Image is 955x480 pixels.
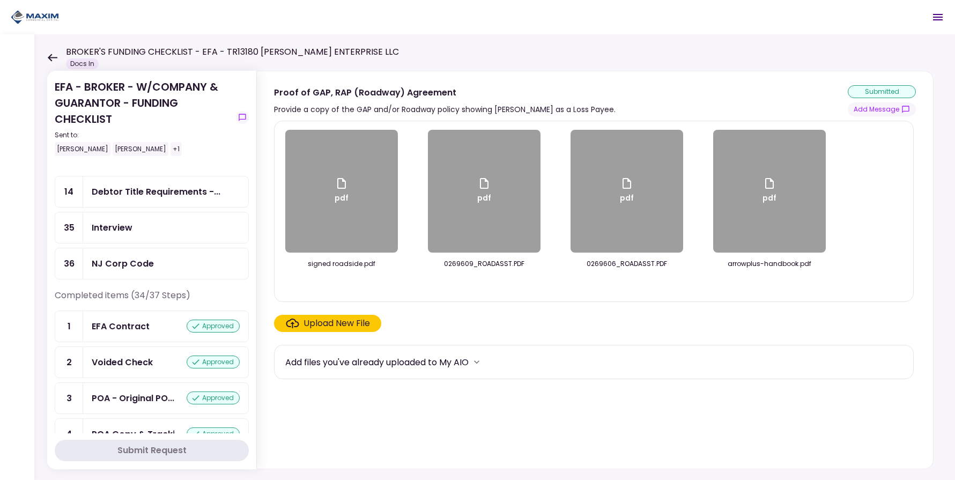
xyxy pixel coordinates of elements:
div: 35 [55,212,83,243]
div: 14 [55,176,83,207]
div: Completed items (34/37 Steps) [55,289,249,311]
div: Debtor Title Requirements - Other Requirements [92,185,220,198]
div: POA - Original POA (not CA or GA) [92,392,174,405]
a: 3POA - Original POA (not CA or GA)approved [55,382,249,414]
div: 36 [55,248,83,279]
div: pdf [620,177,634,206]
button: more [469,354,485,370]
button: Submit Request [55,440,249,461]
div: submitted [848,85,916,98]
div: Docs In [66,58,99,69]
span: Click here to upload the required document [274,315,381,332]
a: 36NJ Corp Code [55,248,249,279]
div: arrowplus-handbook.pdf [713,259,826,269]
div: Upload New File [303,317,370,330]
a: 2Voided Checkapproved [55,346,249,378]
div: [PERSON_NAME] [113,142,168,156]
div: 2 [55,347,83,378]
div: +1 [171,142,182,156]
div: Provide a copy of the GAP and/or Roadway policy showing [PERSON_NAME] as a Loss Payee. [274,103,616,116]
div: 0269609_ROADASST.PDF [428,259,541,269]
img: Partner icon [11,9,59,25]
div: 1 [55,311,83,342]
div: approved [187,392,240,404]
div: approved [187,427,240,440]
div: approved [187,320,240,333]
button: show-messages [848,102,916,116]
div: POA Copy & Tracking Receipt [92,427,181,441]
div: pdf [477,177,491,206]
div: 4 [55,419,83,449]
div: Voided Check [92,356,153,369]
div: Sent to: [55,130,232,140]
div: Proof of GAP, RAP (Roadway) AgreementProvide a copy of the GAP and/or Roadway policy showing [PER... [256,71,934,469]
button: show-messages [236,111,249,124]
a: 1EFA Contractapproved [55,311,249,342]
div: [PERSON_NAME] [55,142,110,156]
div: Submit Request [117,444,187,457]
div: Proof of GAP, RAP (Roadway) Agreement [274,86,616,99]
div: 3 [55,383,83,413]
a: 14Debtor Title Requirements - Other Requirements [55,176,249,208]
div: signed roadside.pdf [285,259,398,269]
div: NJ Corp Code [92,257,154,270]
div: Add files you've already uploaded to My AIO [285,356,469,369]
a: 35Interview [55,212,249,243]
div: EFA - BROKER - W/COMPANY & GUARANTOR - FUNDING CHECKLIST [55,79,232,156]
div: Interview [92,221,132,234]
div: pdf [335,177,349,206]
div: approved [187,356,240,368]
div: pdf [762,177,776,206]
a: 4POA Copy & Tracking Receiptapproved [55,418,249,450]
h1: BROKER'S FUNDING CHECKLIST - EFA - TR13180 [PERSON_NAME] ENTERPRISE LLC [66,46,399,58]
div: 0269606_ROADASST.PDF [571,259,683,269]
button: Open menu [925,4,951,30]
div: EFA Contract [92,320,150,333]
